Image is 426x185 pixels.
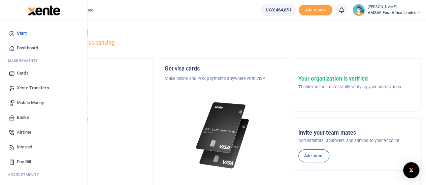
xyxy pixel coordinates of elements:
[17,45,38,51] span: Dashboard
[266,7,291,13] span: UGX 464,051
[31,125,148,131] h5: UGX 464,051
[5,110,82,125] a: Banks
[298,137,415,144] p: Add initiators, approvers and admins to your account
[28,5,60,15] img: logo-large
[13,172,39,177] span: countability
[17,30,27,37] span: Start
[5,95,82,110] a: Mobile Money
[31,75,148,82] p: Asili Farms Masindi Limited
[258,4,299,16] li: Wallet ballance
[31,116,148,123] p: Your current account balance
[261,4,296,16] a: UGX 464,051
[367,10,421,16] span: AMSAF East Africa Limited
[5,66,82,81] a: Cards
[299,7,332,12] a: Add money
[353,4,365,16] img: profile-user
[17,114,29,121] span: Banks
[17,158,31,165] span: Pay Bill
[17,85,49,91] span: Xente Transfers
[298,76,401,82] h5: Your organization is verified
[31,101,148,108] p: AMSAF East Africa Limited
[5,55,82,66] li: M
[31,65,148,72] h5: Organization
[5,154,82,169] a: Pay Bill
[26,40,421,46] h5: Welcome to better business banking
[26,29,421,36] h4: Hello [PERSON_NAME]
[367,4,421,10] small: [PERSON_NAME]
[298,149,329,162] a: Add users
[5,81,82,95] a: Xente Transfers
[403,162,419,178] div: Open Intercom Messenger
[165,65,281,72] h5: Get visa cards
[299,5,332,16] span: Add money
[165,75,281,82] p: Make online and POS payments anywhere with VISA
[298,84,401,90] p: Thank you for successfully verifying your organization
[299,5,332,16] li: Toup your wallet
[11,58,38,63] span: ake Payments
[5,41,82,55] a: Dashboard
[5,169,82,180] li: Ac
[27,7,60,12] a: logo-small logo-large logo-large
[17,144,32,150] span: Internet
[17,99,44,106] span: Mobile Money
[194,98,252,173] img: xente-_physical_cards.png
[31,91,148,98] h5: Account
[17,129,31,136] span: Airtime
[5,140,82,154] a: Internet
[17,70,29,77] span: Cards
[5,125,82,140] a: Airtime
[298,130,415,136] h5: Invite your team mates
[5,26,82,41] a: Start
[353,4,421,16] a: profile-user [PERSON_NAME] AMSAF East Africa Limited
